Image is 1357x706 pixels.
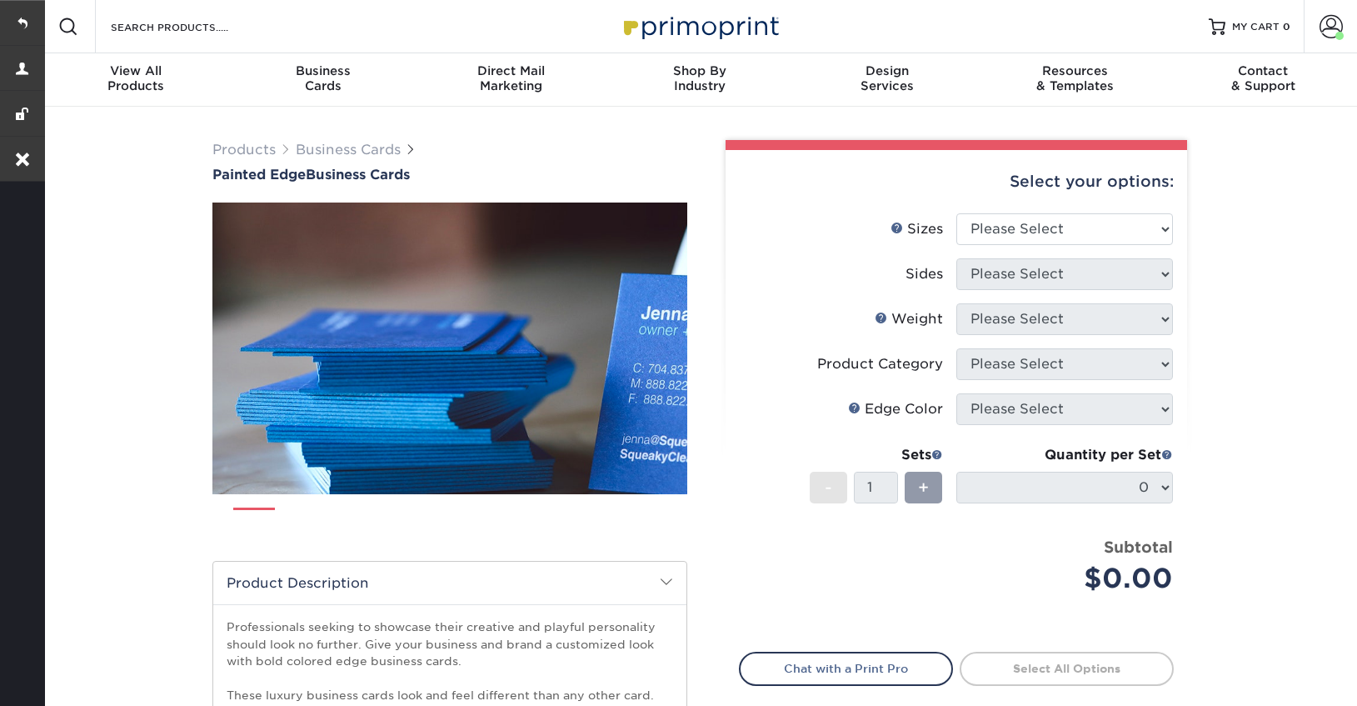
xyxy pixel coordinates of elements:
a: DesignServices [793,53,981,107]
a: Business Cards [296,142,401,158]
div: Weight [875,309,943,329]
img: Business Cards 03 [345,501,387,543]
img: Business Cards 01 [233,502,275,543]
span: Business [230,63,418,78]
div: Select your options: [739,150,1174,213]
div: Services [793,63,981,93]
div: Industry [606,63,794,93]
div: Edge Color [848,399,943,419]
span: Resources [981,63,1170,78]
div: $0.00 [969,558,1173,598]
span: Contact [1169,63,1357,78]
a: Select All Options [960,652,1174,685]
span: View All [42,63,230,78]
span: Shop By [606,63,794,78]
img: Business Cards 08 [624,501,666,543]
span: + [918,475,929,500]
h2: Product Description [213,562,686,604]
a: Resources& Templates [981,53,1170,107]
span: 0 [1283,21,1290,33]
img: Painted Edge 01 [212,111,687,586]
input: SEARCH PRODUCTS..... [109,17,272,37]
img: Business Cards 06 [512,501,554,543]
div: Quantity per Set [956,445,1173,465]
img: Business Cards 05 [456,501,498,543]
div: Sides [905,264,943,284]
div: Sizes [891,219,943,239]
strong: Subtotal [1104,538,1173,556]
a: Products [212,142,276,158]
h1: Business Cards [212,167,687,183]
span: Painted Edge [212,167,306,183]
img: Business Cards 07 [568,501,610,543]
a: Direct MailMarketing [417,53,606,107]
div: Product Category [817,354,943,374]
div: & Templates [981,63,1170,93]
div: Products [42,63,230,93]
a: Shop ByIndustry [606,53,794,107]
img: Business Cards 02 [289,501,331,543]
div: Marketing [417,63,606,93]
img: Primoprint [616,8,783,44]
span: MY CART [1232,20,1280,34]
a: View AllProducts [42,53,230,107]
span: Direct Mail [417,63,606,78]
span: - [825,475,832,500]
div: Sets [810,445,943,465]
a: BusinessCards [230,53,418,107]
img: Business Cards 04 [401,501,442,543]
div: & Support [1169,63,1357,93]
a: Contact& Support [1169,53,1357,107]
span: Design [793,63,981,78]
div: Cards [230,63,418,93]
a: Chat with a Print Pro [739,652,953,685]
a: Painted EdgeBusiness Cards [212,167,687,183]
